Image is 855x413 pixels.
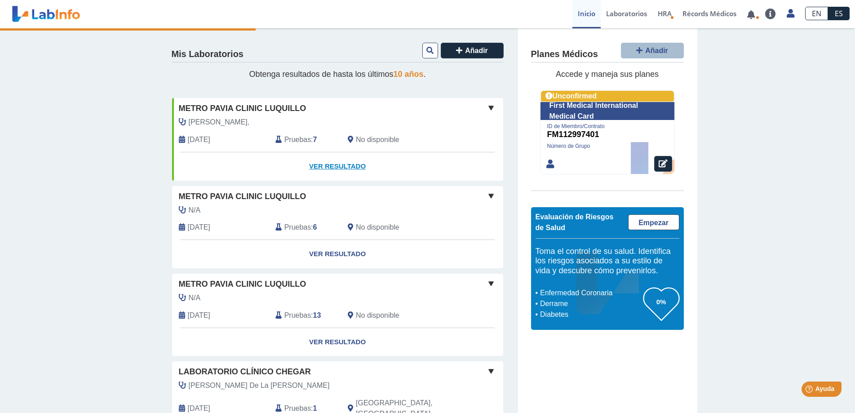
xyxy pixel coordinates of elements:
[172,49,244,60] h4: Mis Laboratorios
[179,191,306,203] span: Metro Pavia Clinic Luquillo
[394,70,424,79] span: 10 años
[188,134,210,145] span: 2025-08-12
[621,43,684,58] button: Añadir
[179,366,311,378] span: Laboratorio Clínico Chegar
[828,7,850,20] a: ES
[775,378,845,403] iframe: Help widget launcher
[658,9,672,18] span: HRA
[284,222,311,233] span: Pruebas
[531,49,598,60] h4: Planes Médicos
[638,219,669,226] span: Empezar
[188,222,210,233] span: 2025-03-31
[356,310,399,321] span: No disponible
[269,222,341,233] div: :
[538,309,643,320] li: Diabetes
[172,328,503,356] a: Ver Resultado
[189,380,330,391] span: Lopez De La Cruz, Carmen
[172,240,503,268] a: Ver Resultado
[172,152,503,181] a: Ver Resultado
[284,134,311,145] span: Pruebas
[249,70,425,79] span: Obtenga resultados de hasta los últimos .
[189,293,201,303] span: N/A
[188,310,210,321] span: 2024-11-13
[313,223,317,231] b: 6
[179,102,306,115] span: Metro Pavia Clinic Luquillo
[269,134,341,145] div: :
[538,288,643,298] li: Enfermedad Coronaria
[556,70,659,79] span: Accede y maneja sus planes
[356,134,399,145] span: No disponible
[628,214,679,230] a: Empezar
[645,47,668,54] span: Añadir
[536,247,679,276] h5: Toma el control de su salud. Identifica los riesgos asociados a su estilo de vida y descubre cómo...
[643,296,679,307] h3: 0%
[313,404,317,412] b: 1
[313,136,317,143] b: 7
[189,205,201,216] span: N/A
[313,311,321,319] b: 13
[269,310,341,321] div: :
[189,117,250,128] span: Cruz Fernandez,
[805,7,828,20] a: EN
[536,213,614,231] span: Evaluación de Riesgos de Salud
[284,310,311,321] span: Pruebas
[538,298,643,309] li: Derrame
[441,43,504,58] button: Añadir
[465,47,488,54] span: Añadir
[179,278,306,290] span: Metro Pavia Clinic Luquillo
[356,222,399,233] span: No disponible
